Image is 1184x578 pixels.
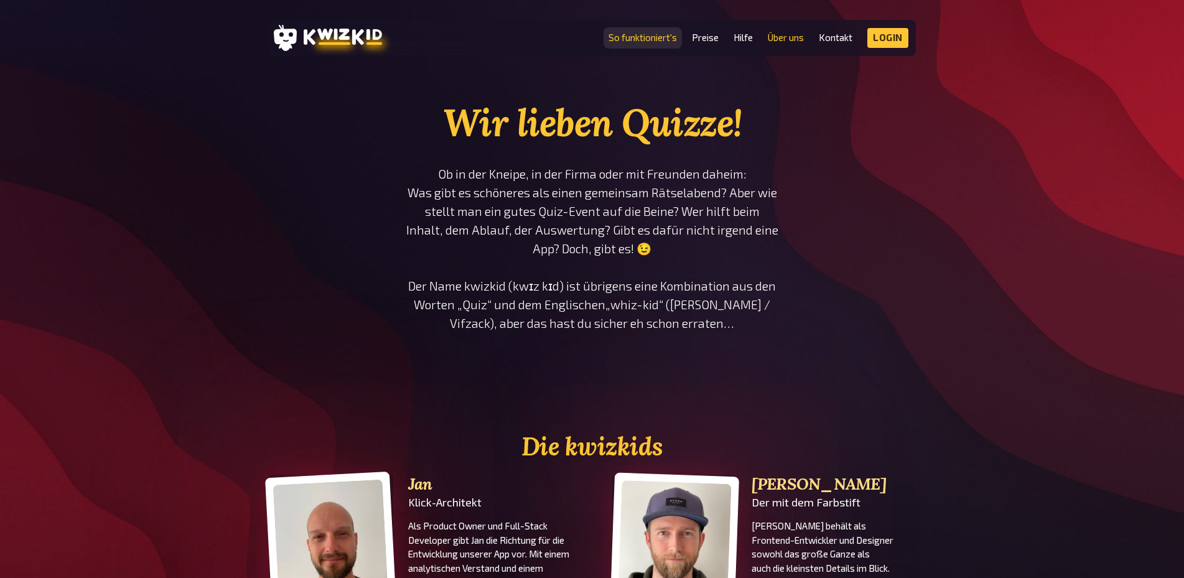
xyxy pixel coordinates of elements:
p: Ob in der Kneipe, in der Firma oder mit Freunden daheim: Was gibt es schöneres als einen gemeinsa... [406,165,779,333]
a: Über uns [768,32,804,43]
h1: Wir lieben Quizze! [406,100,779,146]
a: Hilfe [734,32,753,43]
a: Kontakt [819,32,852,43]
a: Login [867,28,908,48]
div: Der mit dem Farbstift [752,496,916,509]
div: Klick-Architekt [408,496,572,509]
a: Preise [692,32,719,43]
a: So funktioniert's [608,32,677,43]
h3: [PERSON_NAME] [752,475,916,493]
h2: Die kwizkids [269,432,916,461]
h3: Jan [408,475,572,493]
